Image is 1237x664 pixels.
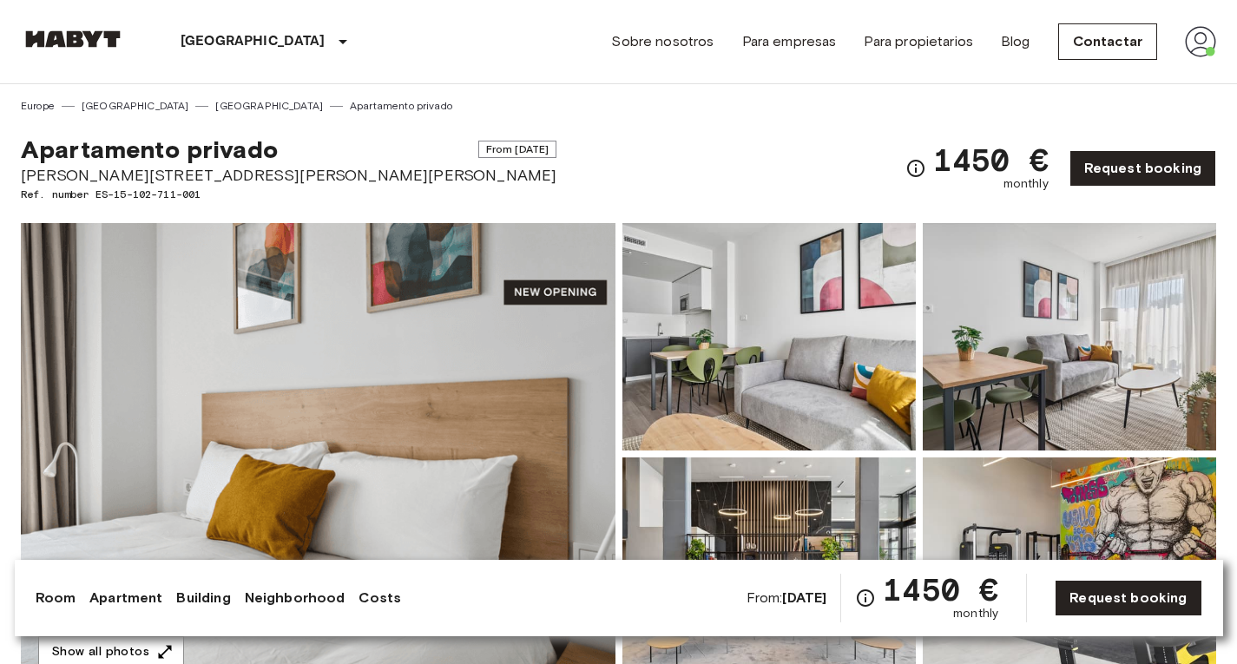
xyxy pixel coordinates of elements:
span: From [DATE] [478,141,557,158]
svg: Check cost overview for full price breakdown. Please note that discounts apply to new joiners onl... [905,158,926,179]
span: 1450 € [933,144,1049,175]
span: Ref. number ES-15-102-711-001 [21,187,556,202]
img: Picture of unit ES-15-102-711-001 [923,223,1216,450]
b: [DATE] [782,589,826,606]
a: Europe [21,98,55,114]
span: Apartamento privado [21,135,278,164]
a: Blog [1001,31,1030,52]
a: [GEOGRAPHIC_DATA] [215,98,323,114]
a: Sobre nosotros [611,31,714,52]
a: Room [36,588,76,608]
span: From: [747,588,827,608]
img: avatar [1185,26,1216,57]
span: [PERSON_NAME][STREET_ADDRESS][PERSON_NAME][PERSON_NAME] [21,164,556,187]
img: Habyt [21,30,125,48]
a: Request booking [1069,150,1216,187]
a: Para empresas [742,31,837,52]
span: monthly [1003,175,1049,193]
span: monthly [953,605,998,622]
a: Contactar [1058,23,1157,60]
a: Neighborhood [245,588,345,608]
a: Apartment [89,588,162,608]
a: [GEOGRAPHIC_DATA] [82,98,189,114]
svg: Check cost overview for full price breakdown. Please note that discounts apply to new joiners onl... [855,588,876,608]
a: Request booking [1055,580,1201,616]
a: Apartamento privado [350,98,452,114]
a: Para propietarios [864,31,973,52]
a: Building [176,588,230,608]
a: Costs [359,588,401,608]
span: 1450 € [883,574,998,605]
img: Picture of unit ES-15-102-711-001 [622,223,916,450]
p: [GEOGRAPHIC_DATA] [181,31,326,52]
